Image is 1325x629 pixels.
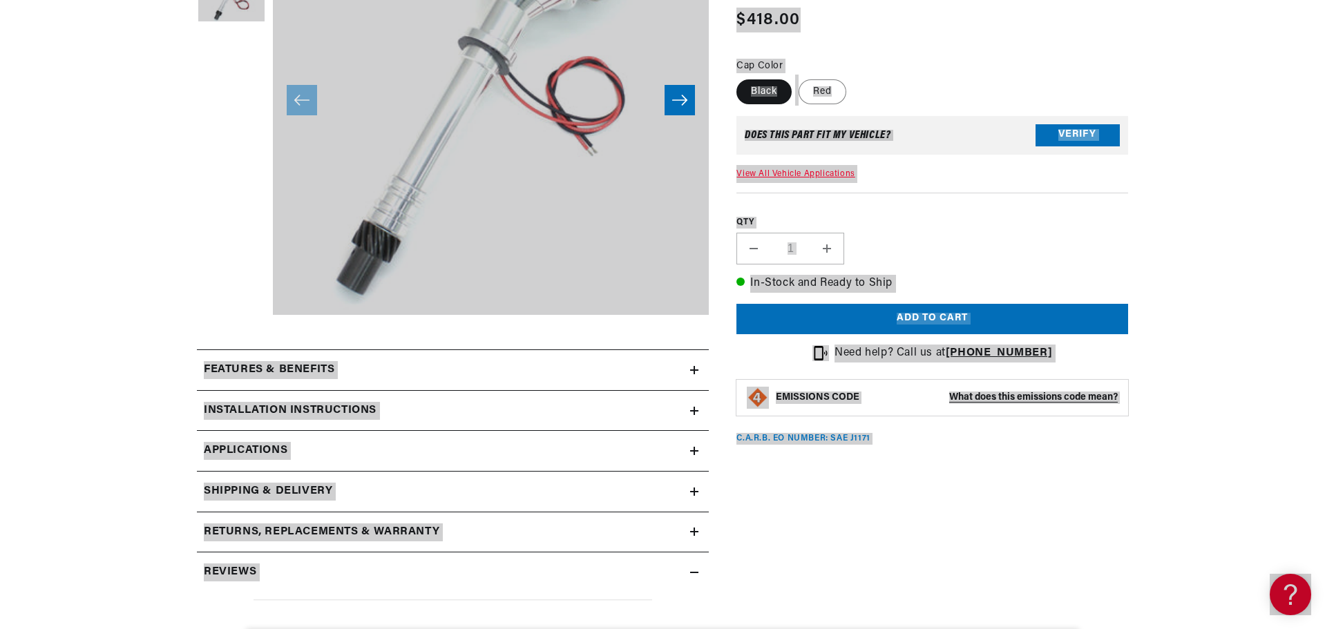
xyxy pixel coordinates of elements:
summary: Reviews [197,552,709,592]
p: C.A.R.B. EO Number: SAE J1171 [736,432,870,444]
a: [PHONE_NUMBER] [946,347,1052,358]
summary: Returns, Replacements & Warranty [197,512,709,552]
label: Red [799,79,846,104]
label: Black [736,79,792,104]
button: Slide right [665,85,695,115]
button: Slide left [287,85,317,115]
a: Applications [197,431,709,472]
legend: Cap Color [736,58,784,72]
button: EMISSIONS CODEWhat does this emissions code mean? [776,391,1118,403]
button: Add to cart [736,303,1128,334]
h2: Reviews [204,563,256,581]
h2: Features & Benefits [204,361,334,379]
div: Does This part fit My vehicle? [745,129,890,140]
h2: Returns, Replacements & Warranty [204,523,439,541]
img: Emissions code [747,386,769,408]
a: View All Vehicle Applications [736,169,855,177]
strong: What does this emissions code mean? [949,391,1118,402]
strong: EMISSIONS CODE [776,391,859,402]
p: Need help? Call us at [835,345,1052,362]
h2: Shipping & Delivery [204,483,332,501]
button: Verify [1036,124,1120,146]
h2: Installation instructions [204,402,376,420]
span: Applications [204,442,287,460]
p: In-Stock and Ready to Ship [736,275,1128,293]
summary: Installation instructions [197,391,709,431]
label: QTY [736,217,1128,229]
summary: Features & Benefits [197,350,709,390]
span: $418.00 [736,8,800,32]
summary: Shipping & Delivery [197,472,709,512]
